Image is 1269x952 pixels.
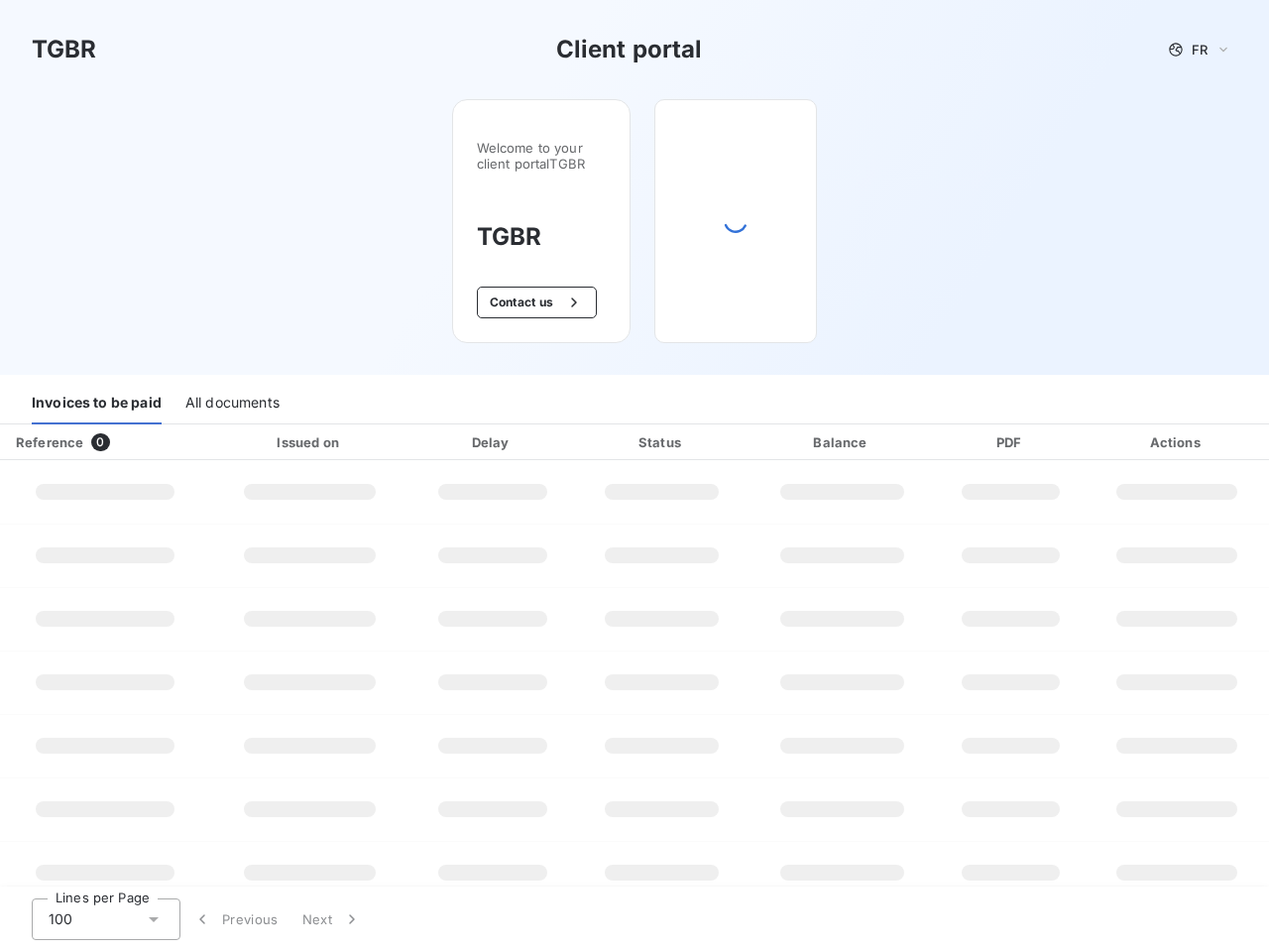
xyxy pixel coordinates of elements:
div: Reference [16,434,83,450]
div: Issued on [214,432,405,452]
div: Balance [752,432,933,452]
span: 100 [49,909,72,929]
h3: TGBR [32,32,97,67]
h3: TGBR [477,219,606,255]
div: All documents [185,383,280,424]
div: Actions [1089,432,1265,452]
span: 0 [91,433,109,451]
button: Previous [180,898,290,940]
h3: Client portal [556,32,703,67]
button: Contact us [477,287,597,318]
div: Delay [413,432,571,452]
span: FR [1192,42,1208,58]
span: Welcome to your client portal TGBR [477,140,606,172]
div: Invoices to be paid [32,383,162,424]
button: Next [290,898,374,940]
div: Status [579,432,744,452]
div: PDF [940,432,1081,452]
